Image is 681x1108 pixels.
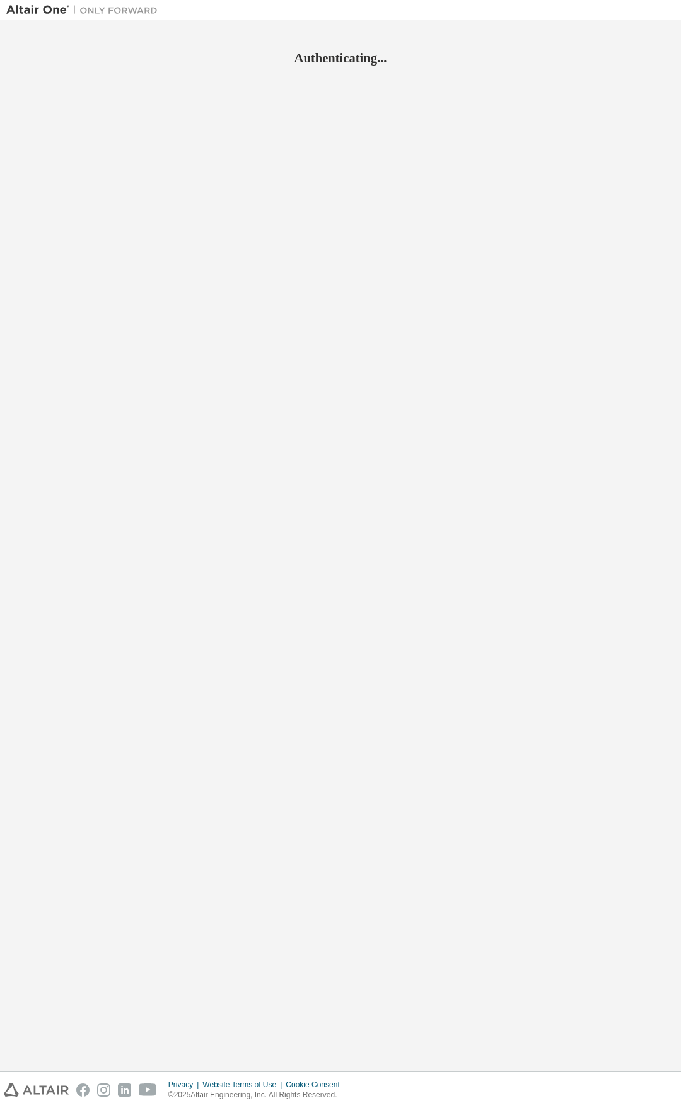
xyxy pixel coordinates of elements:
img: facebook.svg [76,1083,90,1097]
h2: Authenticating... [6,50,675,66]
div: Cookie Consent [286,1080,347,1090]
div: Website Terms of Use [202,1080,286,1090]
div: Privacy [168,1080,202,1090]
img: linkedin.svg [118,1083,131,1097]
img: youtube.svg [139,1083,157,1097]
p: © 2025 Altair Engineering, Inc. All Rights Reserved. [168,1090,347,1100]
img: Altair One [6,4,164,16]
img: instagram.svg [97,1083,110,1097]
img: altair_logo.svg [4,1083,69,1097]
